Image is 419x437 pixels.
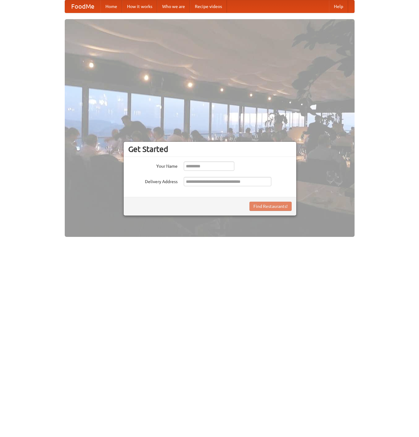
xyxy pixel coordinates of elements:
[65,0,101,13] a: FoodMe
[190,0,227,13] a: Recipe videos
[101,0,122,13] a: Home
[157,0,190,13] a: Who we are
[128,177,178,185] label: Delivery Address
[128,162,178,169] label: Your Name
[249,202,292,211] button: Find Restaurants!
[329,0,348,13] a: Help
[128,145,292,154] h3: Get Started
[122,0,157,13] a: How it works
